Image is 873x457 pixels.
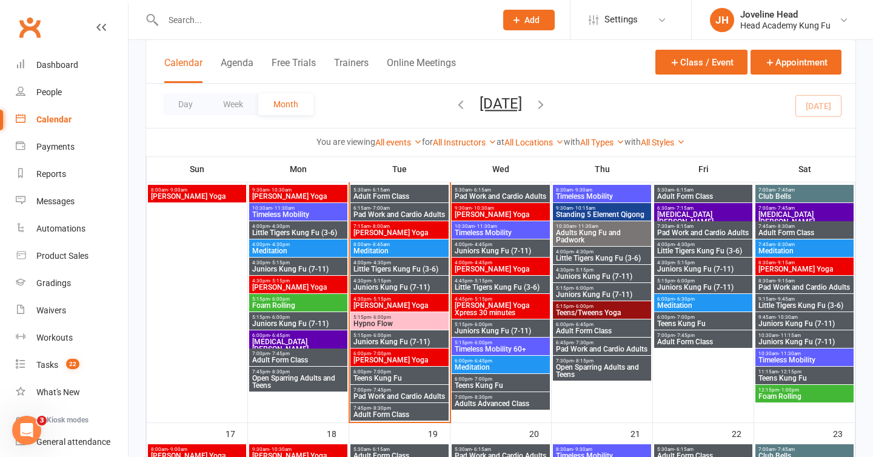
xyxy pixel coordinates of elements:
span: - 4:30pm [270,224,290,229]
span: - 7:15am [674,205,694,211]
div: Messages [36,196,75,206]
span: 22 [66,359,79,369]
span: - 8:30am [775,224,795,229]
span: 4:00pm [657,242,750,247]
span: Teens Kung Fu [657,320,750,327]
span: - 8:30am [775,242,795,247]
span: Standing 5 Element Qigong [555,211,649,218]
span: - 9:00am [168,447,187,452]
span: - 9:15am [775,278,795,284]
div: Tasks [36,360,58,370]
div: General attendance [36,437,110,447]
th: Fri [653,156,754,182]
span: 4:00pm [454,242,547,247]
span: 7:00am [758,187,851,193]
span: 4:00pm [252,242,345,247]
span: Meditation [454,364,547,371]
span: - 8:15am [674,224,694,229]
span: 4:30pm [252,278,345,284]
a: People [16,79,128,106]
span: 4:45pm [454,278,547,284]
span: - 8:45am [370,242,390,247]
span: 7:45pm [252,369,345,375]
span: - 7:45am [775,187,795,193]
span: - 8:30pm [270,369,290,375]
span: - 11:30am [778,351,801,356]
span: Pad Work and Cardio Adults [555,345,649,353]
span: - 6:15am [472,187,491,193]
span: - 4:30pm [270,242,290,247]
span: Juniors Kung Fu (7-11) [252,320,345,327]
span: 8:30am [555,187,649,193]
span: Juniors Kung Fu (7-11) [353,338,446,345]
a: Clubworx [15,12,45,42]
button: Day [163,93,208,115]
th: Wed [450,156,552,182]
span: - 6:00pm [472,340,492,345]
span: Open Sparring Adults and Teens [555,364,649,378]
span: Juniors Kung Fu (7-11) [454,247,547,255]
div: Workouts [36,333,73,342]
span: Adult Form Class [758,229,851,236]
a: All Instructors [433,138,497,147]
span: - 10:30am [269,447,292,452]
span: - 8:30pm [371,405,391,411]
span: Foam Rolling [252,302,345,309]
span: - 6:15am [674,447,694,452]
span: [PERSON_NAME] Yoga [252,193,345,200]
a: Automations [16,215,128,242]
div: People [36,87,62,97]
span: - 5:15pm [270,260,290,265]
span: 5:30am [353,447,446,452]
a: What's New [16,379,128,406]
span: - 6:45pm [574,322,594,327]
span: 8:00am [150,187,244,193]
span: 4:30pm [353,278,446,284]
span: - 7:45pm [270,351,290,356]
span: - 7:30pm [574,340,594,345]
span: - 10:30am [472,205,494,211]
span: - 6:00pm [270,296,290,302]
span: Juniors Kung Fu (7-11) [657,284,750,291]
button: [DATE] [480,95,522,112]
a: Tasks 22 [16,352,128,379]
span: - 9:30am [573,187,592,193]
span: [PERSON_NAME] Yoga [353,229,446,236]
span: [PERSON_NAME] Yoga [454,265,547,273]
span: Little Tigers Kung Fu (3-6) [758,302,851,309]
span: 7:30pm [555,358,649,364]
span: 4:30pm [252,260,345,265]
span: Juniors Kung Fu (7-11) [555,291,649,298]
span: Timeless Mobility 60+ [454,345,547,353]
a: All events [375,138,422,147]
span: Juniors Kung Fu (7-11) [454,327,547,335]
span: 7:15am [353,224,446,229]
span: [MEDICAL_DATA][PERSON_NAME] [758,211,851,225]
span: - 8:30pm [472,395,492,400]
span: Adults Advanced Class [454,400,547,407]
span: 8:00am [150,447,244,452]
span: 7:00am [758,205,851,211]
div: 17 [226,423,247,443]
span: - 5:15pm [270,278,290,284]
a: General attendance kiosk mode [16,429,128,456]
span: - 7:00pm [675,315,695,320]
span: Open Sparring Adults and Teens [252,375,345,389]
span: - 6:45pm [472,358,492,364]
a: Gradings [16,270,128,297]
span: - 6:15am [472,447,491,452]
span: - 9:30am [573,447,592,452]
span: 6:30am [657,205,750,211]
div: What's New [36,387,80,397]
a: All Styles [641,138,685,147]
span: 4:00pm [353,260,446,265]
span: 10:30am [252,205,345,211]
div: 21 [630,423,652,443]
span: Meditation [657,302,750,309]
span: Teens/Tweens Yoga [555,309,649,316]
span: Adults Kung Fu and Padwork [555,229,649,244]
a: All Types [580,138,624,147]
button: Class / Event [655,50,748,75]
span: 9:30am [252,447,345,452]
span: - 11:30am [272,205,295,211]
